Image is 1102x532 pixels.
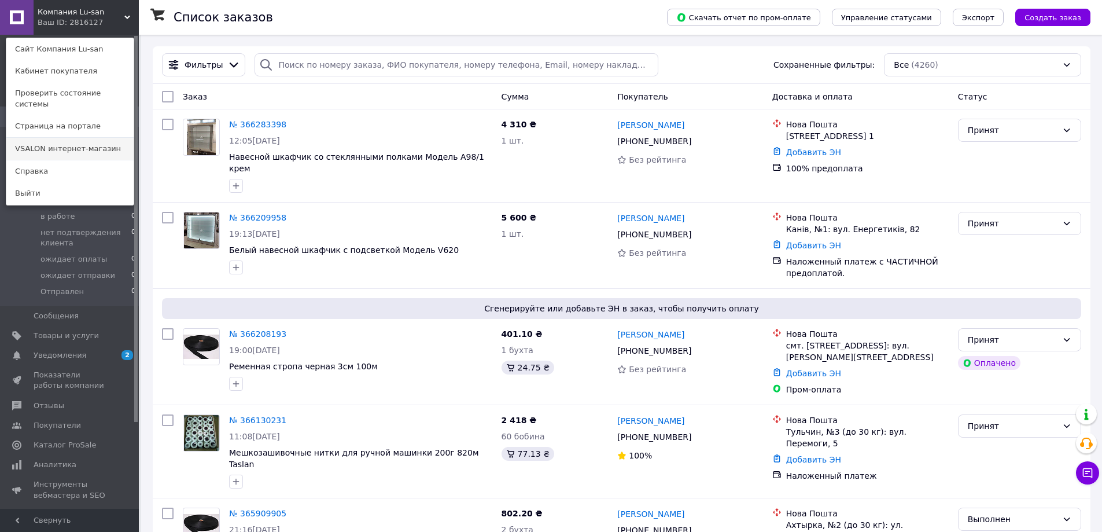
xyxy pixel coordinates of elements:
span: 5 600 ₴ [502,213,537,222]
a: Кабинет покупателя [6,60,134,82]
span: Показатели работы компании [34,370,107,391]
span: Покупатели [34,420,81,431]
div: 24.75 ₴ [502,361,554,375]
span: 11:08[DATE] [229,432,280,441]
span: 2 418 ₴ [502,416,537,425]
div: Наложенный платеж с ЧАСТИЧНОЙ предоплатой. [786,256,949,279]
a: Ременная стропа черная 3см 100м [229,362,378,371]
span: Инструменты вебмастера и SEO [34,479,107,500]
div: Наложенный платеж [786,470,949,482]
span: (4260) [911,60,938,69]
div: Принят [968,124,1057,137]
div: Нова Пошта [786,508,949,519]
a: Навесной шкафчик со стеклянными полками Модель А98/1 крем [229,152,484,173]
span: Сообщения [34,311,79,321]
div: Пром-оплата [786,384,949,395]
span: Без рейтинга [629,248,686,258]
span: Сохраненные фильтры: [773,59,875,71]
span: Управление статусами [841,13,932,22]
a: Выйти [6,182,134,204]
button: Создать заказ [1015,9,1090,26]
img: Фото товару [184,212,219,248]
div: Нова Пошта [786,212,949,223]
span: 19:00[DATE] [229,346,280,355]
span: 0 [131,228,135,248]
img: Фото товару [184,415,218,451]
span: 0 [131,287,135,297]
a: Добавить ЭН [786,369,841,378]
span: 1 шт. [502,136,524,145]
span: Доставка и оплата [772,92,853,101]
div: Тульчин, №3 (до 30 кг): вул. Перемоги, 5 [786,426,949,449]
span: Покупатель [617,92,668,101]
div: Принят [968,333,1057,346]
span: Заказ [183,92,207,101]
span: 0 [131,254,135,265]
span: 0 [131,270,135,281]
div: Канів, №1: вул. Енергетиків, 82 [786,223,949,235]
a: № 366283398 [229,120,286,129]
span: Статус [958,92,987,101]
span: Без рейтинга [629,365,686,374]
input: Поиск по номеру заказа, ФИО покупателя, номеру телефона, Email, номеру накладной [255,53,658,76]
span: Мешкозашивочные нитки для ручной машинки 200г 820м Taslan [229,448,478,469]
span: 0 [131,211,135,222]
a: [PERSON_NAME] [617,415,684,427]
span: Компания Lu-san [38,7,124,17]
span: 19:13[DATE] [229,229,280,239]
span: Отзывы [34,401,64,411]
a: Создать заказ [1004,12,1090,21]
button: Экспорт [953,9,1004,26]
span: 1 шт. [502,229,524,239]
span: в работе [40,211,75,222]
div: 100% предоплата [786,163,949,174]
button: Скачать отчет по пром-оплате [667,9,820,26]
h1: Список заказов [174,10,273,24]
div: 77.13 ₴ [502,447,554,461]
span: Без рейтинга [629,155,686,164]
span: 4 310 ₴ [502,120,537,129]
a: № 366208193 [229,329,286,339]
button: Управление статусами [832,9,941,26]
span: ожидает отправки [40,270,115,281]
span: Товары и услуги [34,331,99,341]
span: Сгенерируйте или добавьте ЭН в заказ, чтобы получить оплату [167,303,1077,314]
a: № 365909905 [229,509,286,518]
div: Нова Пошта [786,119,949,130]
span: ожидает оплаты [40,254,107,265]
a: Фото товару [183,212,220,249]
span: Сумма [502,92,529,101]
a: Сайт Компания Lu-san [6,38,134,60]
img: Фото товару [183,335,219,359]
button: Чат с покупателем [1076,461,1099,485]
a: Справка [6,160,134,182]
a: Добавить ЭН [786,241,841,250]
a: Фото товару [183,119,220,156]
span: 60 бобина [502,432,545,441]
a: Страница на портале [6,115,134,137]
div: [PHONE_NUMBER] [615,133,694,149]
a: [PERSON_NAME] [617,119,684,131]
a: Белый навесной шкафчик с подсветкой Модель V620 [229,245,459,255]
span: 1 бухта [502,346,533,355]
span: Все [894,59,909,71]
a: Проверить состояние системы [6,82,134,115]
div: смт. [STREET_ADDRESS]: вул. [PERSON_NAME][STREET_ADDRESS] [786,340,949,363]
div: Нова Пошта [786,414,949,426]
span: 100% [629,451,652,460]
div: [PHONE_NUMBER] [615,343,694,359]
a: [PERSON_NAME] [617,329,684,340]
span: Отправлен [40,287,84,297]
span: 12:05[DATE] [229,136,280,145]
a: № 366130231 [229,416,286,425]
img: Фото товару [187,119,216,155]
a: Добавить ЭН [786,148,841,157]
span: 401.10 ₴ [502,329,543,339]
a: № 366209958 [229,213,286,222]
a: Добавить ЭН [786,455,841,464]
span: 802.20 ₴ [502,509,543,518]
span: Экспорт [962,13,994,22]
